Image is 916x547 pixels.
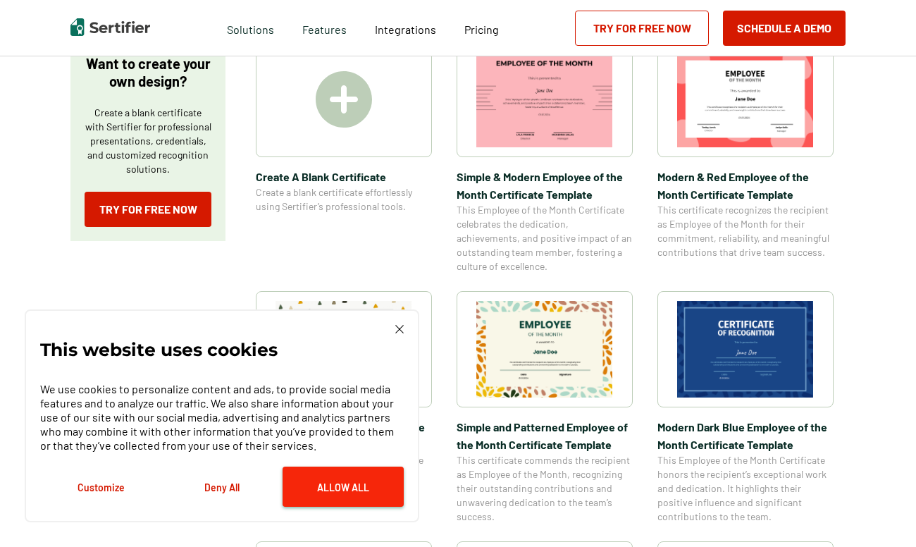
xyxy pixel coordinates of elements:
span: Modern & Red Employee of the Month Certificate Template [657,168,834,203]
img: Sertifier | Digital Credentialing Platform [70,18,150,36]
span: This certificate commends the recipient as Employee of the Month, recognizing their outstanding c... [457,453,633,524]
span: This Employee of the Month Certificate celebrates the dedication, achievements, and positive impa... [457,203,633,273]
p: We use cookies to personalize content and ads, to provide social media features and to analyze ou... [40,382,404,453]
span: This certificate recognizes the recipient as Employee of the Month for their commitment, reliabil... [657,203,834,259]
img: Cookie Popup Close [395,325,404,333]
p: This website uses cookies [40,343,278,357]
button: Customize [40,467,161,507]
span: Pricing [464,23,499,36]
img: Simple and Patterned Employee of the Month Certificate Template [476,301,613,398]
button: Schedule a Demo [723,11,846,46]
button: Deny All [161,467,283,507]
span: Simple & Modern Employee of the Month Certificate Template [457,168,633,203]
a: Modern Dark Blue Employee of the Month Certificate TemplateModern Dark Blue Employee of the Month... [657,291,834,524]
img: Modern & Red Employee of the Month Certificate Template [677,51,814,147]
span: Integrations [375,23,436,36]
a: Integrations [375,19,436,37]
p: Want to create your own design? [85,55,211,90]
a: Simple and Patterned Employee of the Month Certificate TemplateSimple and Patterned Employee of t... [457,291,633,524]
a: Try for Free Now [85,192,211,227]
a: Simple & Modern Employee of the Month Certificate TemplateSimple & Modern Employee of the Month C... [457,41,633,273]
span: This Employee of the Month Certificate honors the recipient’s exceptional work and dedication. It... [657,453,834,524]
img: Modern Dark Blue Employee of the Month Certificate Template [677,301,814,398]
span: Modern Dark Blue Employee of the Month Certificate Template [657,418,834,453]
span: Create A Blank Certificate [256,168,432,185]
span: Features [302,19,347,37]
img: Create A Blank Certificate [316,71,372,128]
span: Create a blank certificate effortlessly using Sertifier’s professional tools. [256,185,432,214]
a: Modern & Red Employee of the Month Certificate TemplateModern & Red Employee of the Month Certifi... [657,41,834,273]
a: Try for Free Now [575,11,709,46]
img: Simple & Modern Employee of the Month Certificate Template [476,51,613,147]
a: Pricing [464,19,499,37]
button: Allow All [283,467,404,507]
span: Simple and Patterned Employee of the Month Certificate Template [457,418,633,453]
p: Create a blank certificate with Sertifier for professional presentations, credentials, and custom... [85,106,211,176]
img: Simple & Colorful Employee of the Month Certificate Template [276,301,412,398]
a: Simple & Colorful Employee of the Month Certificate TemplateSimple & Colorful Employee of the Mon... [256,291,432,524]
span: Solutions [227,19,274,37]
